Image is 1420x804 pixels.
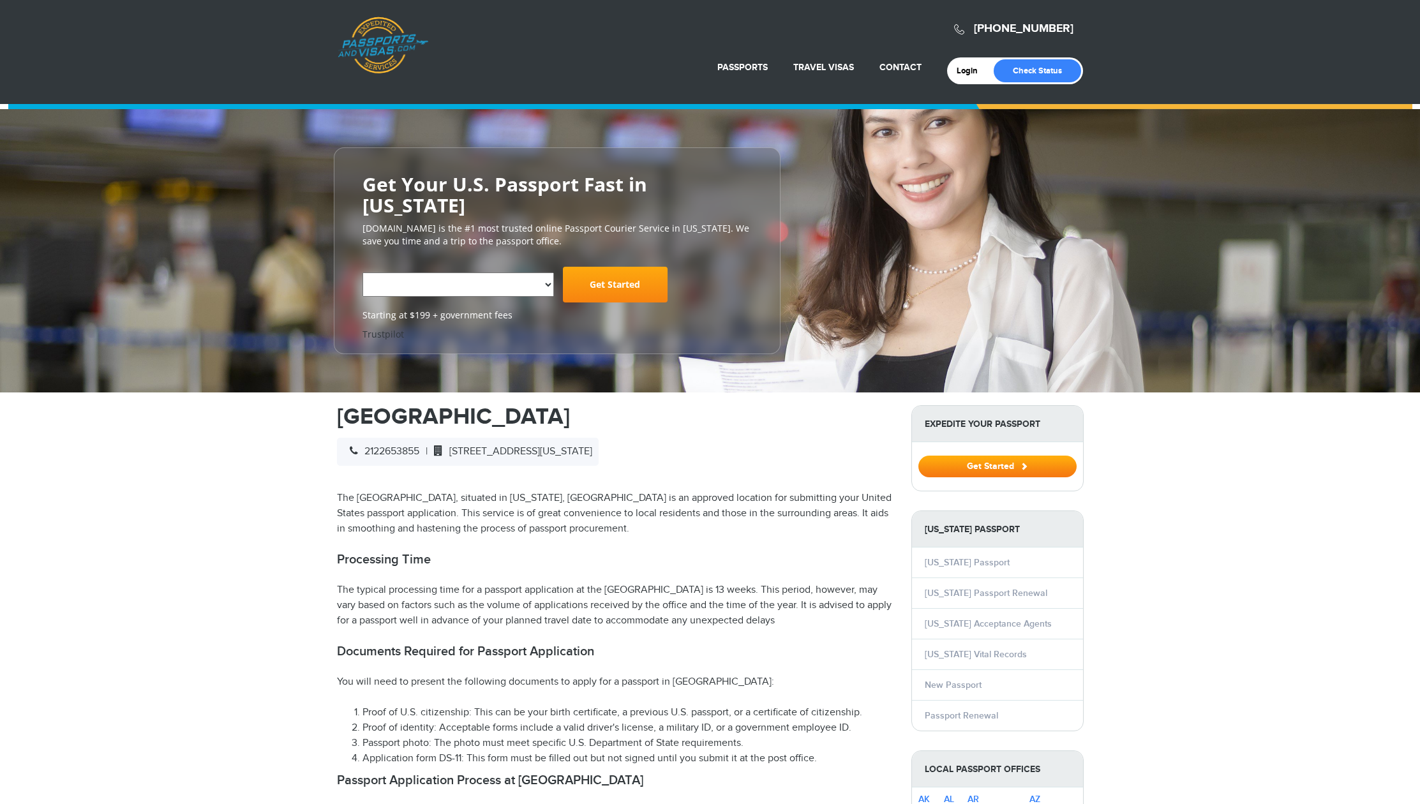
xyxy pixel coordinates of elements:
h2: Processing Time [337,552,892,567]
strong: Local Passport Offices [912,751,1083,787]
p: The [GEOGRAPHIC_DATA], situated in [US_STATE], [GEOGRAPHIC_DATA] is an approved location for subm... [337,491,892,537]
p: You will need to present the following documents to apply for a passport in [GEOGRAPHIC_DATA]: [337,674,892,690]
h1: [GEOGRAPHIC_DATA] [337,405,892,428]
a: New Passport [925,680,982,690]
a: Passports [717,62,768,73]
h2: Passport Application Process at [GEOGRAPHIC_DATA] [337,773,892,788]
h2: Documents Required for Passport Application [337,644,892,659]
strong: [US_STATE] Passport [912,511,1083,547]
span: 2122653855 [343,445,419,458]
span: Starting at $199 + government fees [362,309,752,322]
a: Get Started [918,461,1077,471]
a: Contact [879,62,922,73]
a: Passport Renewal [925,710,998,721]
li: Application form DS-11: This form must be filled out but not signed until you submit it at the po... [362,751,892,766]
a: [US_STATE] Passport [925,557,1010,568]
a: [US_STATE] Vital Records [925,649,1027,660]
li: Proof of U.S. citizenship: This can be your birth certificate, a previous U.S. passport, or a cer... [362,705,892,720]
a: Travel Visas [793,62,854,73]
div: | [337,438,599,466]
li: Proof of identity: Acceptable forms include a valid driver's license, a military ID, or a governm... [362,720,892,736]
a: Get Started [563,267,668,302]
a: [US_STATE] Acceptance Agents [925,618,1052,629]
a: Trustpilot [362,328,404,340]
p: [DOMAIN_NAME] is the #1 most trusted online Passport Courier Service in [US_STATE]. We save you t... [362,222,752,248]
li: Passport photo: The photo must meet specific U.S. Department of State requirements. [362,736,892,751]
button: Get Started [918,456,1077,477]
strong: Expedite Your Passport [912,406,1083,442]
span: [STREET_ADDRESS][US_STATE] [428,445,592,458]
p: The typical processing time for a passport application at the [GEOGRAPHIC_DATA] is 13 weeks. This... [337,583,892,629]
a: Passports & [DOMAIN_NAME] [338,17,428,74]
a: Login [957,66,987,76]
a: [PHONE_NUMBER] [974,22,1073,36]
a: Check Status [994,59,1081,82]
h2: Get Your U.S. Passport Fast in [US_STATE] [362,174,752,216]
a: [US_STATE] Passport Renewal [925,588,1047,599]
